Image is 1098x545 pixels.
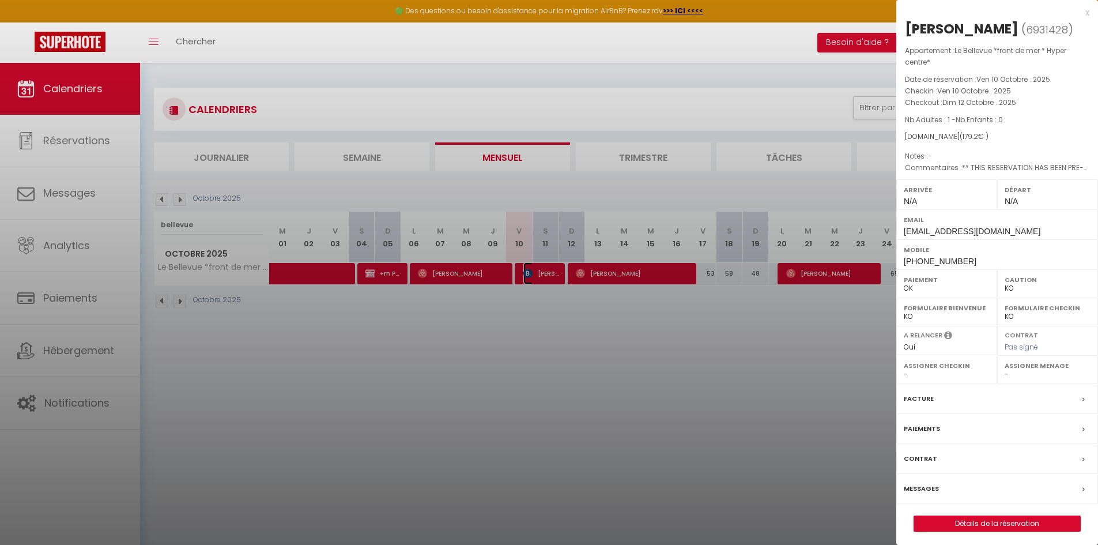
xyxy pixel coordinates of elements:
[905,20,1018,38] div: [PERSON_NAME]
[905,46,1066,67] span: Le Bellevue *front de mer * Hyper centre*
[1005,302,1091,314] label: Formulaire Checkin
[905,115,1003,125] span: Nb Adultes : 1 -
[1005,197,1018,206] span: N/A
[904,423,940,435] label: Paiements
[904,214,1091,225] label: Email
[1021,21,1073,37] span: ( )
[905,97,1089,108] p: Checkout :
[904,257,976,266] span: [PHONE_NUMBER]
[904,184,990,196] label: Arrivée
[963,131,978,141] span: 179.2
[1026,22,1068,37] span: 6931428
[942,97,1016,107] span: Dim 12 Octobre . 2025
[904,483,939,495] label: Messages
[960,131,988,141] span: ( € )
[956,115,1003,125] span: Nb Enfants : 0
[976,74,1050,84] span: Ven 10 Octobre . 2025
[928,151,932,161] span: -
[905,131,1089,142] div: [DOMAIN_NAME]
[1005,330,1038,338] label: Contrat
[1005,184,1091,196] label: Départ
[904,393,934,405] label: Facture
[904,244,1091,255] label: Mobile
[944,330,952,343] i: Sélectionner OUI si vous souhaiter envoyer les séquences de messages post-checkout
[1005,360,1091,371] label: Assigner Menage
[905,45,1089,68] p: Appartement :
[904,274,990,285] label: Paiement
[1005,342,1038,352] span: Pas signé
[904,453,937,465] label: Contrat
[904,360,990,371] label: Assigner Checkin
[904,197,917,206] span: N/A
[937,86,1011,96] span: Ven 10 Octobre . 2025
[904,302,990,314] label: Formulaire Bienvenue
[905,162,1089,174] p: Commentaires :
[905,85,1089,97] p: Checkin :
[905,151,1089,162] p: Notes :
[914,516,1081,532] button: Détails de la réservation
[905,74,1089,85] p: Date de réservation :
[904,227,1040,236] span: [EMAIL_ADDRESS][DOMAIN_NAME]
[914,516,1080,531] a: Détails de la réservation
[904,330,942,340] label: A relancer
[1005,274,1091,285] label: Caution
[896,6,1089,20] div: x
